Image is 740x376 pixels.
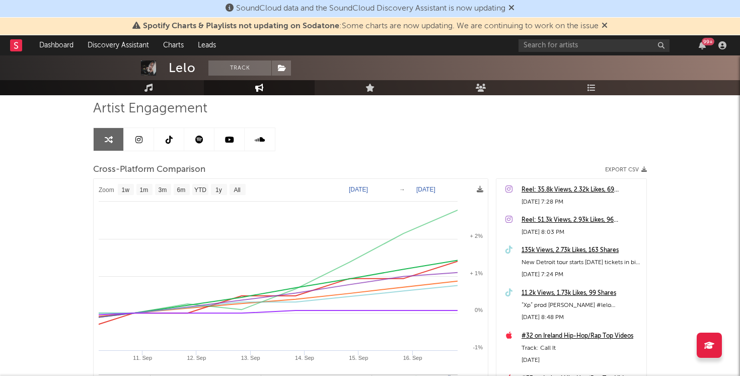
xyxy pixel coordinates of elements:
[99,186,114,194] text: Zoom
[522,287,641,299] a: 11.2k Views, 1.73k Likes, 99 Shares
[81,35,156,55] a: Discovery Assistant
[187,355,206,361] text: 12. Sep
[602,22,608,30] span: Dismiss
[522,184,641,196] a: Reel: 35.8k Views, 2.32k Likes, 69 Comments
[156,35,191,55] a: Charts
[208,60,271,76] button: Track
[349,355,368,361] text: 15. Sep
[605,167,647,173] button: Export CSV
[93,164,205,176] span: Cross-Platform Comparison
[522,342,641,354] div: Track: Call It
[236,5,505,13] span: SoundCloud data and the SoundCloud Discovery Assistant is now updating
[399,186,405,193] text: →
[416,186,435,193] text: [DATE]
[522,330,641,342] a: #32 on Ireland Hip-Hop/Rap Top Videos
[93,103,207,115] span: Artist Engagement
[403,355,422,361] text: 16. Sep
[470,270,483,276] text: + 1%
[522,354,641,366] div: [DATE]
[177,186,186,194] text: 6m
[522,311,641,324] div: [DATE] 8:48 PM
[143,22,599,30] span: : Some charts are now updating. We are continuing to work on the issue
[295,355,314,361] text: 14. Sep
[194,186,206,194] text: YTD
[241,355,260,361] text: 13. Sep
[522,269,641,281] div: [DATE] 7:24 PM
[349,186,368,193] text: [DATE]
[522,244,641,257] a: 135k Views, 2.73k Likes, 163 Shares
[169,60,196,76] div: Lelo
[702,38,714,45] div: 99 +
[473,344,483,350] text: -1%
[519,39,670,52] input: Search for artists
[234,186,240,194] text: All
[133,355,152,361] text: 11. Sep
[522,226,641,238] div: [DATE] 8:03 PM
[522,214,641,226] a: Reel: 51.3k Views, 2.93k Likes, 96 Comments
[191,35,223,55] a: Leads
[215,186,222,194] text: 1y
[122,186,130,194] text: 1w
[522,299,641,311] div: “Xp” prod [PERSON_NAME] #lelo #newdetroit
[143,22,339,30] span: Spotify Charts & Playlists not updating on Sodatone
[508,5,514,13] span: Dismiss
[522,196,641,208] div: [DATE] 7:28 PM
[522,257,641,269] div: New Detroit tour starts [DATE] tickets in bio #lelo #newdetroit
[470,233,483,239] text: + 2%
[159,186,167,194] text: 3m
[475,307,483,313] text: 0%
[32,35,81,55] a: Dashboard
[699,41,706,49] button: 99+
[140,186,149,194] text: 1m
